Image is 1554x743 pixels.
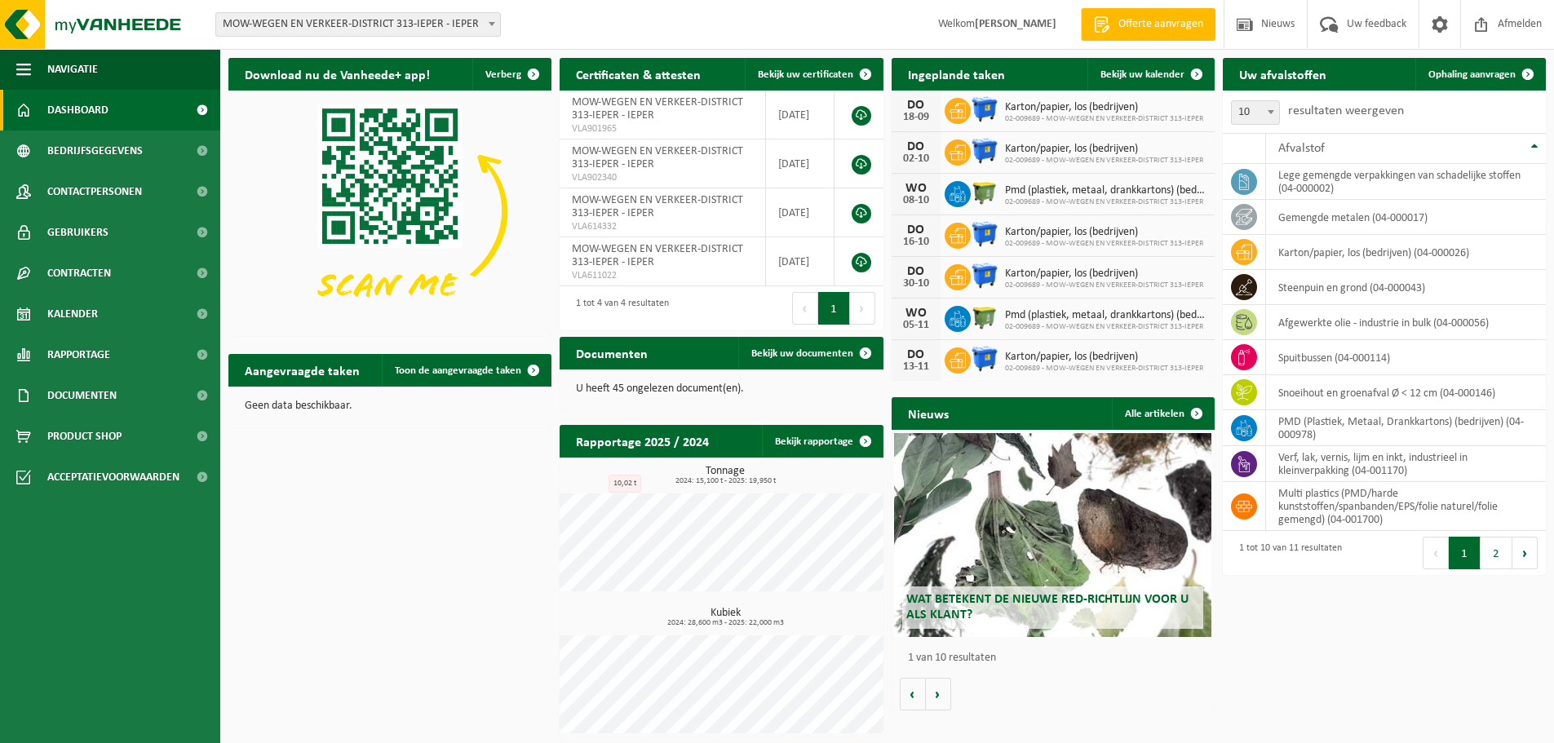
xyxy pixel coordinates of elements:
div: 10,02 t [609,475,641,493]
span: Documenten [47,375,117,416]
span: Verberg [485,69,521,80]
td: [DATE] [766,237,835,286]
span: Contracten [47,253,111,294]
div: 30-10 [900,278,932,290]
span: Rapportage [47,334,110,375]
td: gemengde metalen (04-000017) [1266,200,1546,235]
img: WB-1100-HPE-BE-01 [971,345,998,373]
span: 02-009689 - MOW-WEGEN EN VERKEER-DISTRICT 313-IEPER [1005,156,1203,166]
span: Karton/papier, los (bedrijven) [1005,143,1203,156]
td: spuitbussen (04-000114) [1266,340,1546,375]
strong: [PERSON_NAME] [975,18,1056,30]
td: PMD (Plastiek, Metaal, Drankkartons) (bedrijven) (04-000978) [1266,410,1546,446]
div: 02-10 [900,153,932,165]
div: DO [900,99,932,112]
a: Bekijk uw kalender [1087,58,1213,91]
div: WO [900,182,932,195]
div: DO [900,223,932,237]
td: verf, lak, vernis, lijm en inkt, industrieel in kleinverpakking (04-001170) [1266,446,1546,482]
div: DO [900,348,932,361]
span: Bekijk uw kalender [1100,69,1184,80]
h2: Aangevraagde taken [228,354,376,386]
div: 1 tot 4 van 4 resultaten [568,290,669,326]
p: 1 van 10 resultaten [908,652,1206,664]
td: [DATE] [766,139,835,188]
h2: Rapportage 2025 / 2024 [560,425,725,457]
img: WB-1100-HPE-GN-50 [971,303,998,331]
span: MOW-WEGEN EN VERKEER-DISTRICT 313-IEPER - IEPER [572,96,743,122]
td: [DATE] [766,91,835,139]
span: 2024: 15,100 t - 2025: 19,950 t [568,477,883,485]
span: Bekijk uw certificaten [758,69,853,80]
td: steenpuin en grond (04-000043) [1266,270,1546,305]
button: Previous [1423,537,1449,569]
label: resultaten weergeven [1288,104,1404,117]
h2: Download nu de Vanheede+ app! [228,58,446,90]
span: 02-009689 - MOW-WEGEN EN VERKEER-DISTRICT 313-IEPER [1005,281,1203,290]
span: Pmd (plastiek, metaal, drankkartons) (bedrijven) [1005,184,1206,197]
img: Download de VHEPlus App [228,91,551,333]
span: 10 [1231,100,1280,125]
a: Ophaling aanvragen [1415,58,1544,91]
span: Karton/papier, los (bedrijven) [1005,226,1203,239]
div: 18-09 [900,112,932,123]
span: Wat betekent de nieuwe RED-richtlijn voor u als klant? [906,593,1189,621]
span: Karton/papier, los (bedrijven) [1005,351,1203,364]
button: 1 [1449,537,1481,569]
a: Alle artikelen [1112,397,1213,430]
span: VLA611022 [572,269,752,282]
span: Navigatie [47,49,98,90]
img: WB-1100-HPE-BE-01 [971,137,998,165]
span: Ophaling aanvragen [1428,69,1516,80]
a: Wat betekent de nieuwe RED-richtlijn voor u als klant? [894,433,1211,637]
h3: Kubiek [568,608,883,627]
span: Product Shop [47,416,122,457]
div: 13-11 [900,361,932,373]
span: VLA901965 [572,122,752,135]
button: 1 [818,292,850,325]
span: Offerte aanvragen [1114,16,1207,33]
span: VLA614332 [572,220,752,233]
span: 02-009689 - MOW-WEGEN EN VERKEER-DISTRICT 313-IEPER [1005,197,1206,207]
span: Karton/papier, los (bedrijven) [1005,268,1203,281]
button: Verberg [472,58,550,91]
span: Karton/papier, los (bedrijven) [1005,101,1203,114]
div: DO [900,265,932,278]
span: VLA902340 [572,171,752,184]
span: Gebruikers [47,212,108,253]
span: Kalender [47,294,98,334]
img: WB-1100-HPE-BE-01 [971,262,998,290]
a: Bekijk uw documenten [738,337,882,369]
span: 2024: 28,600 m3 - 2025: 22,000 m3 [568,619,883,627]
span: 02-009689 - MOW-WEGEN EN VERKEER-DISTRICT 313-IEPER [1005,364,1203,374]
span: Pmd (plastiek, metaal, drankkartons) (bedrijven) [1005,309,1206,322]
span: Acceptatievoorwaarden [47,457,179,498]
span: MOW-WEGEN EN VERKEER-DISTRICT 313-IEPER - IEPER [572,145,743,170]
span: Bekijk uw documenten [751,348,853,359]
td: afgewerkte olie - industrie in bulk (04-000056) [1266,305,1546,340]
td: multi plastics (PMD/harde kunststoffen/spanbanden/EPS/folie naturel/folie gemengd) (04-001700) [1266,482,1546,531]
button: Next [850,292,875,325]
div: 16-10 [900,237,932,248]
button: 2 [1481,537,1512,569]
td: lege gemengde verpakkingen van schadelijke stoffen (04-000002) [1266,164,1546,200]
span: Afvalstof [1278,142,1325,155]
span: 10 [1232,101,1279,124]
span: MOW-WEGEN EN VERKEER-DISTRICT 313-IEPER - IEPER [572,243,743,268]
a: Bekijk rapportage [762,425,882,458]
span: Toon de aangevraagde taken [395,365,521,376]
button: Vorige [900,678,926,710]
img: WB-1100-HPE-GN-50 [971,179,998,206]
h3: Tonnage [568,466,883,485]
div: WO [900,307,932,320]
h2: Documenten [560,337,664,369]
div: 05-11 [900,320,932,331]
td: karton/papier, los (bedrijven) (04-000026) [1266,235,1546,270]
span: 02-009689 - MOW-WEGEN EN VERKEER-DISTRICT 313-IEPER [1005,114,1203,124]
a: Bekijk uw certificaten [745,58,882,91]
td: snoeihout en groenafval Ø < 12 cm (04-000146) [1266,375,1546,410]
div: DO [900,140,932,153]
div: 08-10 [900,195,932,206]
h2: Uw afvalstoffen [1223,58,1343,90]
img: WB-1100-HPE-BE-01 [971,95,998,123]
